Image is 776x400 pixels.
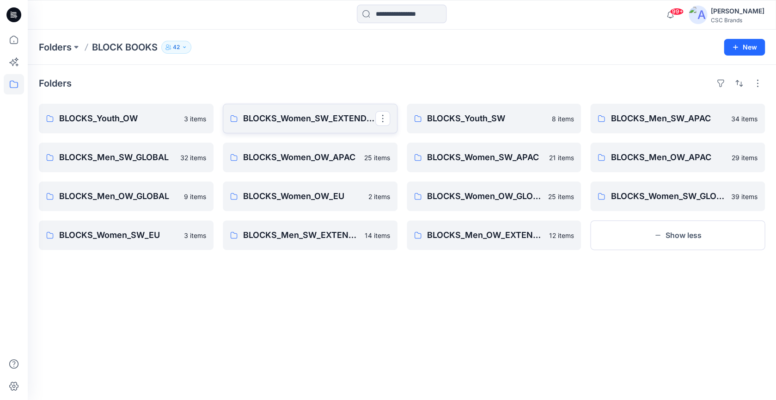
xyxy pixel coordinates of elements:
[611,112,726,125] p: BLOCKS_Men_SW_APAC
[365,231,390,240] p: 14 items
[731,192,758,201] p: 39 items
[731,114,758,124] p: 34 items
[427,229,544,242] p: BLOCKS_Men_OW_EXTENDED
[368,192,390,201] p: 2 items
[590,181,765,211] a: BLOCKS_Women_SW_GLOBAL39 items
[59,151,175,164] p: BLOCKS_Men_SW_GLOBAL
[549,231,574,240] p: 12 items
[590,220,765,250] button: Show less
[184,114,206,124] p: 3 items
[59,229,178,242] p: BLOCKS_Women_SW_EU
[39,78,72,89] h4: Folders
[161,41,191,54] button: 42
[590,104,765,133] a: BLOCKS_Men_SW_APAC34 items
[407,104,581,133] a: BLOCKS_Youth_SW8 items
[407,181,581,211] a: BLOCKS_Women_OW_GLOBAL25 items
[184,231,206,240] p: 3 items
[407,143,581,172] a: BLOCKS_Women_SW_APAC21 items
[39,181,214,211] a: BLOCKS_Men_OW_GLOBAL9 items
[39,104,214,133] a: BLOCKS_Youth_OW3 items
[39,143,214,172] a: BLOCKS_Men_SW_GLOBAL32 items
[427,190,543,203] p: BLOCKS_Women_OW_GLOBAL
[689,6,707,24] img: avatar
[223,143,397,172] a: BLOCKS_Women_OW_APAC25 items
[427,151,544,164] p: BLOCKS_Women_SW_APAC
[184,192,206,201] p: 9 items
[407,220,581,250] a: BLOCKS_Men_OW_EXTENDED12 items
[223,104,397,133] a: BLOCKS_Women_SW_EXTENDED
[711,6,764,17] div: [PERSON_NAME]
[551,114,574,124] p: 8 items
[39,41,72,54] a: Folders
[59,112,178,125] p: BLOCKS_Youth_OW
[243,190,363,203] p: BLOCKS_Women_OW_EU
[92,41,158,54] p: BLOCK BOOKS
[243,229,359,242] p: BLOCKS_Men_SW_EXTENDED
[590,143,765,172] a: BLOCKS_Men_OW_APAC29 items
[39,220,214,250] a: BLOCKS_Women_SW_EU3 items
[243,151,359,164] p: BLOCKS_Women_OW_APAC
[670,8,684,15] span: 99+
[548,192,574,201] p: 25 items
[611,190,726,203] p: BLOCKS_Women_SW_GLOBAL
[427,112,546,125] p: BLOCKS_Youth_SW
[711,17,764,24] div: CSC Brands
[223,220,397,250] a: BLOCKS_Men_SW_EXTENDED14 items
[364,153,390,162] p: 25 items
[173,42,180,52] p: 42
[180,153,206,162] p: 32 items
[724,39,765,56] button: New
[611,151,726,164] p: BLOCKS_Men_OW_APAC
[223,181,397,211] a: BLOCKS_Women_OW_EU2 items
[732,153,758,162] p: 29 items
[549,153,574,162] p: 21 items
[243,112,375,125] p: BLOCKS_Women_SW_EXTENDED
[59,190,178,203] p: BLOCKS_Men_OW_GLOBAL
